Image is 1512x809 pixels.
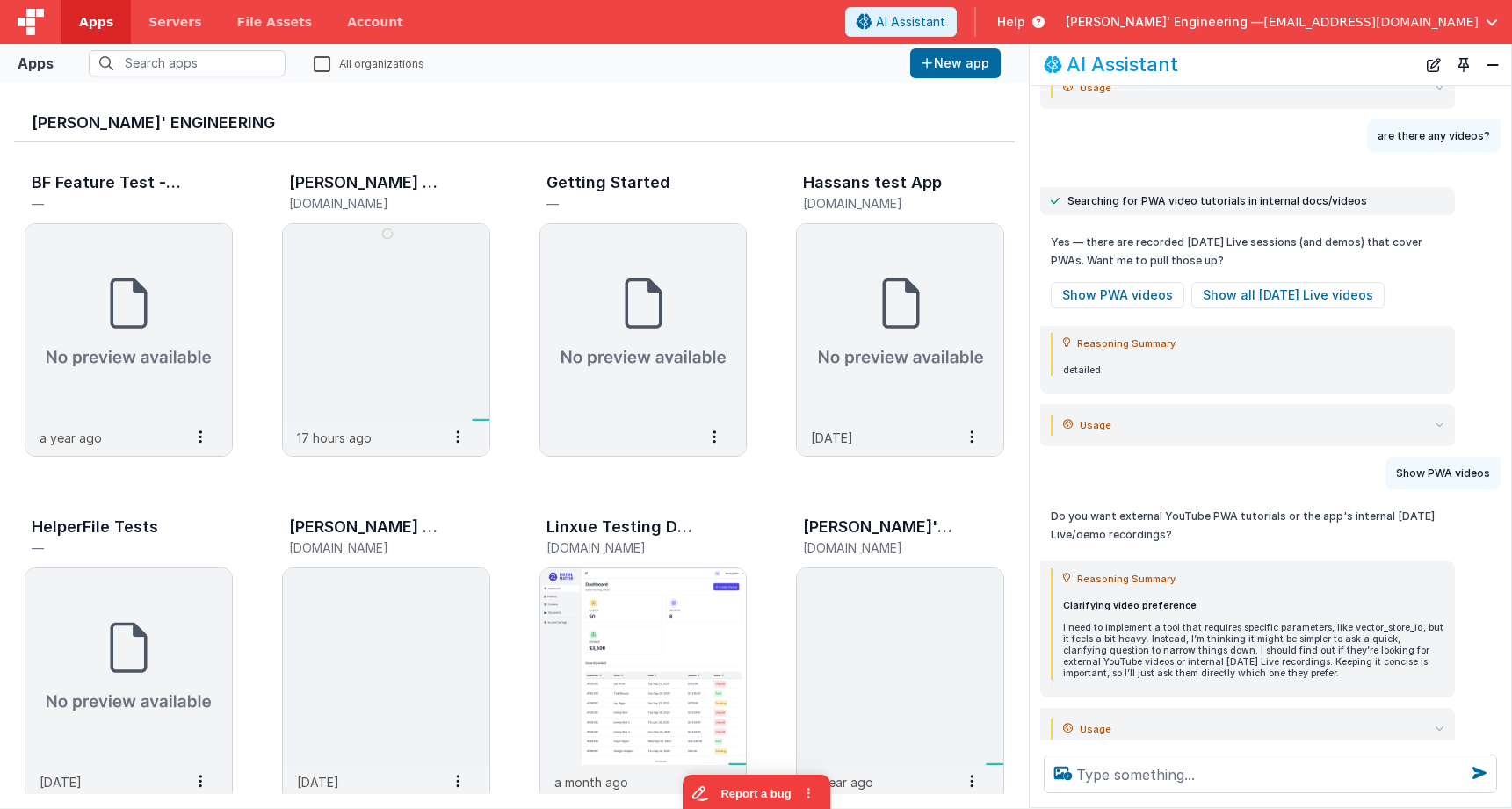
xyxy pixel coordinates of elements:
input: Search apps [89,50,286,76]
span: Reasoning Summary [1077,333,1176,354]
p: 17 hours ago [297,429,372,447]
h5: [DOMAIN_NAME] [803,541,960,554]
button: [PERSON_NAME]' Engineering — [EMAIL_ADDRESS][DOMAIN_NAME] [1066,13,1498,31]
p: are there any videos? [1378,126,1490,145]
summary: Usage [1063,719,1444,740]
p: Yes — there are recorded [DATE] Live sessions (and demos) that cover PWAs. Want me to pull those up? [1051,233,1444,270]
div: Apps [18,53,54,74]
h2: AI Assistant [1067,54,1178,75]
p: a month ago [554,773,628,791]
span: [EMAIL_ADDRESS][DOMAIN_NAME] [1263,13,1479,31]
p: I need to implement a tool that requires specific parameters, like vector_store_id, but it feels ... [1063,622,1444,680]
h3: Getting Started [546,174,670,191]
p: Do you want external YouTube PWA tutorials or the app's internal [DATE] Live/demo recordings? [1051,507,1444,544]
h3: [PERSON_NAME]'s Test App new [803,518,955,536]
h3: Hassans test App [803,174,942,191]
h5: [DOMAIN_NAME] [546,541,704,554]
span: Help [997,13,1025,31]
span: AI Assistant [876,13,945,31]
button: New app [910,48,1001,78]
h3: [PERSON_NAME] test App [289,174,441,191]
button: New Chat [1422,53,1446,77]
h5: [DOMAIN_NAME] [289,197,446,210]
h3: [PERSON_NAME]' Engineering [32,114,997,132]
button: AI Assistant [845,7,957,37]
span: [PERSON_NAME]' Engineering — [1066,13,1263,31]
span: Usage [1080,77,1111,98]
h5: [DOMAIN_NAME] [289,541,446,554]
p: [DATE] [811,429,853,447]
label: All organizations [314,54,424,71]
h5: [DOMAIN_NAME] [803,197,960,210]
p: detailed [1063,365,1444,376]
span: Apps [79,13,113,31]
span: Usage [1080,719,1111,740]
span: File Assets [237,13,313,31]
h3: [PERSON_NAME] App [289,518,441,536]
h5: — [32,197,189,210]
h5: — [546,197,704,210]
span: Servers [148,13,201,31]
button: Close [1481,53,1504,77]
p: a year ago [40,429,102,447]
p: [DATE] [40,773,82,791]
span: Searching for PWA video tutorials in internal docs/videos [1067,194,1367,208]
span: Reasoning Summary [1077,568,1176,589]
h5: — [32,541,189,554]
p: a year ago [811,773,873,791]
h3: Linxue Testing DND [546,518,698,536]
h3: HelperFile Tests [32,518,158,536]
summary: Usage [1063,77,1444,98]
button: Show PWA videos [1051,282,1184,308]
h3: BF Feature Test - Test Business File [32,174,184,191]
p: Show PWA videos [1396,464,1490,482]
p: [DATE] [297,773,339,791]
summary: Usage [1063,415,1444,436]
span: Usage [1080,415,1111,436]
button: Show all [DATE] Live videos [1191,282,1385,308]
strong: Clarifying video preference [1063,600,1197,611]
button: Toggle Pin [1451,53,1476,77]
